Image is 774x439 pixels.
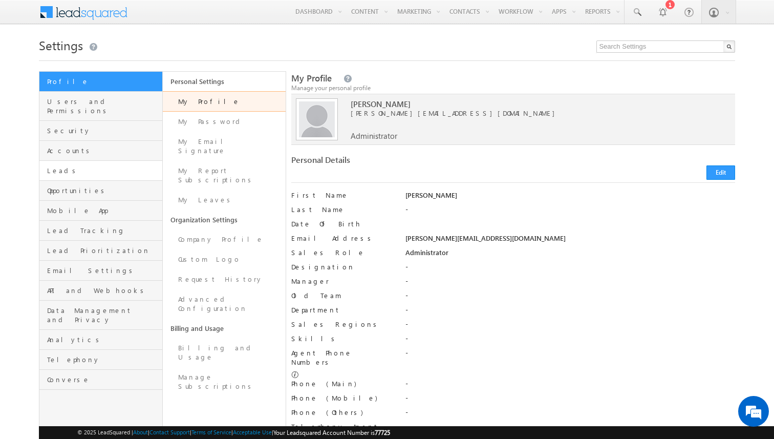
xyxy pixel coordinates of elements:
label: Designation [291,262,394,271]
a: Personal Settings [163,72,286,91]
a: My Password [163,112,286,132]
a: My Profile [163,91,286,112]
div: - [405,277,736,291]
span: 77725 [375,429,390,436]
label: Phone (Main) [291,379,394,388]
a: Opportunities [39,181,162,201]
a: Lead Tracking [39,221,162,241]
div: - [405,205,736,219]
span: Opportunities [47,186,160,195]
a: My Report Subscriptions [163,161,286,190]
span: Lead Prioritization [47,246,160,255]
div: Manage your personal profile [291,83,735,93]
span: Accounts [47,146,160,155]
a: Leads [39,161,162,181]
a: Security [39,121,162,141]
label: Phone (Mobile) [291,393,377,403]
div: [PERSON_NAME] [405,191,736,205]
label: Agent Phone Numbers [291,348,394,367]
div: - [405,393,736,408]
span: Lead Tracking [47,226,160,235]
span: Settings [39,37,83,53]
div: - [405,379,736,393]
a: Mobile App [39,201,162,221]
label: Sales Role [291,248,394,257]
span: Mobile App [47,206,160,215]
a: Terms of Service [191,429,231,435]
a: Advanced Configuration [163,289,286,319]
a: Manage Subscriptions [163,367,286,396]
a: Converse [39,370,162,390]
div: - [405,320,736,334]
div: - [405,305,736,320]
div: - [405,262,736,277]
a: Users and Permissions [39,92,162,121]
span: Email Settings [47,266,160,275]
span: [PERSON_NAME][EMAIL_ADDRESS][DOMAIN_NAME] [351,109,706,118]
label: First Name [291,191,394,200]
span: Users and Permissions [47,97,160,115]
span: Leads [47,166,160,175]
div: - [405,291,736,305]
label: Last Name [291,205,394,214]
a: Acceptable Use [233,429,272,435]
div: - [405,334,736,348]
label: Old Team [291,291,394,300]
label: Date Of Birth [291,219,394,228]
a: Company Profile [163,229,286,249]
button: Edit [706,165,735,180]
span: My Profile [291,72,332,84]
span: [PERSON_NAME] [351,99,706,109]
a: Billing and Usage [163,338,286,367]
span: © 2025 LeadSquared | | | | | [77,428,390,437]
span: Security [47,126,160,135]
a: My Email Signature [163,132,286,161]
label: Department [291,305,394,315]
span: Data Management and Privacy [47,306,160,324]
div: - [405,422,736,436]
a: Data Management and Privacy [39,301,162,330]
a: Request History [163,269,286,289]
span: Telephony [47,355,160,364]
a: Contact Support [149,429,190,435]
span: Administrator [351,131,397,140]
span: Profile [47,77,160,86]
span: Converse [47,375,160,384]
a: Profile [39,72,162,92]
a: Custom Logo [163,249,286,269]
div: [PERSON_NAME][EMAIL_ADDRESS][DOMAIN_NAME] [405,234,736,248]
a: My Leaves [163,190,286,210]
label: Sales Regions [291,320,394,329]
a: Telephony [39,350,162,370]
a: About [133,429,148,435]
a: API and Webhooks [39,281,162,301]
a: Lead Prioritization [39,241,162,261]
a: Accounts [39,141,162,161]
label: Skills [291,334,394,343]
a: Organization Settings [163,210,286,229]
span: API and Webhooks [47,286,160,295]
a: Email Settings [39,261,162,281]
span: Analytics [47,335,160,344]
label: Email Address [291,234,394,243]
label: Phone (Others) [291,408,394,417]
span: Your Leadsquared Account Number is [273,429,390,436]
div: - [405,348,736,363]
input: Search Settings [596,40,735,53]
div: Administrator [405,248,736,262]
a: Analytics [39,330,162,350]
label: Manager [291,277,394,286]
div: Personal Details [291,155,507,170]
div: - [405,408,736,422]
a: Billing and Usage [163,319,286,338]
